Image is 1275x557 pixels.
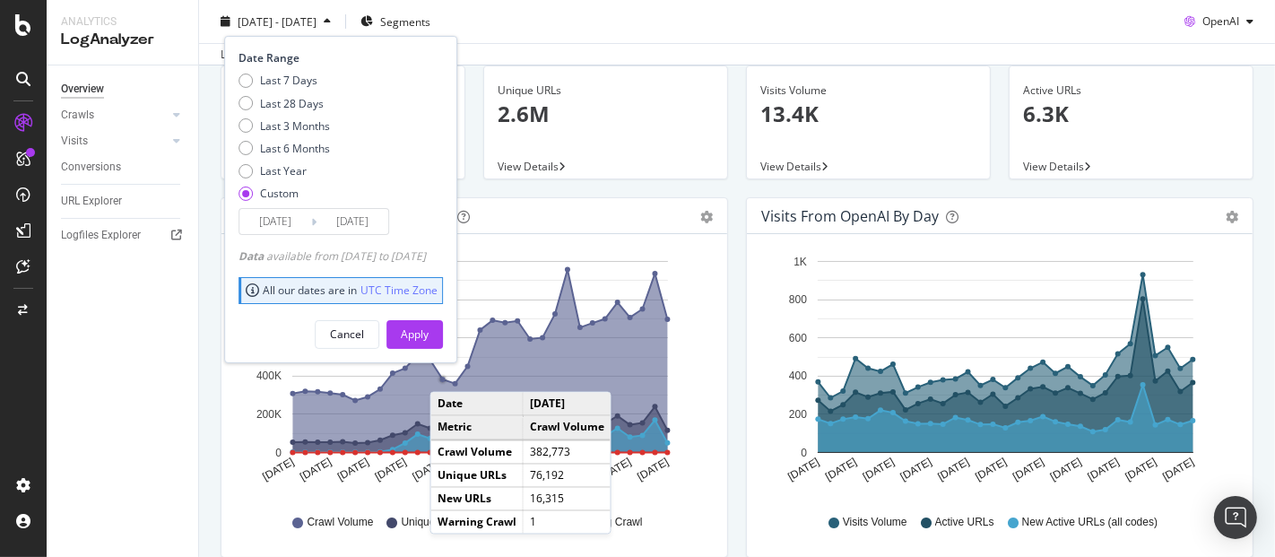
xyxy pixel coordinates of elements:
[61,226,186,245] a: Logfiles Explorer
[761,248,1231,498] svg: A chart.
[298,456,334,483] text: [DATE]
[1086,456,1122,483] text: [DATE]
[1023,99,1239,129] p: 6.3K
[411,456,447,483] text: [DATE]
[61,14,184,30] div: Analytics
[239,73,330,88] div: Last 7 Days
[61,132,88,151] div: Visits
[523,487,611,510] td: 16,315
[260,163,307,178] div: Last Year
[239,95,330,110] div: Last 28 Days
[843,515,907,530] span: Visits Volume
[1202,13,1239,29] span: OpenAI
[431,510,524,534] td: Warning Crawl
[823,456,859,483] text: [DATE]
[373,456,409,483] text: [DATE]
[213,7,338,36] button: [DATE] - [DATE]
[498,83,714,99] div: Unique URLs
[801,447,807,459] text: 0
[260,456,296,483] text: [DATE]
[315,319,379,348] button: Cancel
[317,209,388,234] input: End Date
[402,515,465,530] span: Unique URLs
[431,415,524,440] td: Metric
[789,370,807,383] text: 400
[260,186,299,201] div: Custom
[239,248,426,264] div: available from [DATE] to [DATE]
[761,207,939,225] div: Visits from OpenAI by day
[760,159,821,174] span: View Details
[238,13,317,29] span: [DATE] - [DATE]
[239,163,330,178] div: Last Year
[936,456,972,483] text: [DATE]
[335,456,371,483] text: [DATE]
[61,106,94,125] div: Crawls
[239,50,438,65] div: Date Range
[760,83,976,99] div: Visits Volume
[61,158,186,177] a: Conversions
[239,209,311,234] input: Start Date
[275,447,282,459] text: 0
[1010,456,1046,483] text: [DATE]
[61,30,184,50] div: LogAnalyzer
[256,408,282,421] text: 200K
[330,326,364,342] div: Cancel
[1226,211,1238,223] div: gear
[221,47,318,63] div: Last update
[239,117,330,133] div: Last 3 Months
[307,515,373,530] span: Crawl Volume
[523,440,611,464] td: 382,773
[1023,83,1239,99] div: Active URLs
[239,186,330,201] div: Custom
[523,464,611,487] td: 76,192
[239,248,266,264] span: Data
[789,332,807,344] text: 600
[523,393,611,416] td: [DATE]
[431,440,524,464] td: Crawl Volume
[523,510,611,534] td: 1
[973,456,1009,483] text: [DATE]
[61,192,122,211] div: URL Explorer
[386,319,443,348] button: Apply
[256,370,282,383] text: 400K
[498,159,559,174] span: View Details
[61,80,104,99] div: Overview
[61,106,168,125] a: Crawls
[431,393,524,416] td: Date
[523,415,611,440] td: Crawl Volume
[61,80,186,99] a: Overview
[61,192,186,211] a: URL Explorer
[1160,456,1196,483] text: [DATE]
[700,211,713,223] div: gear
[789,294,807,307] text: 800
[401,326,429,342] div: Apply
[353,7,438,36] button: Segments
[260,73,317,88] div: Last 7 Days
[785,456,821,483] text: [DATE]
[498,99,714,129] p: 2.6M
[236,248,706,498] svg: A chart.
[260,95,324,110] div: Last 28 Days
[794,256,807,268] text: 1K
[61,226,141,245] div: Logfiles Explorer
[789,408,807,421] text: 200
[260,141,330,156] div: Last 6 Months
[1022,515,1158,530] span: New Active URLs (all codes)
[239,141,330,156] div: Last 6 Months
[760,99,976,129] p: 13.4K
[61,132,168,151] a: Visits
[898,456,934,483] text: [DATE]
[360,283,438,298] a: UTC Time Zone
[861,456,897,483] text: [DATE]
[260,117,330,133] div: Last 3 Months
[61,158,121,177] div: Conversions
[380,13,430,29] span: Segments
[1214,496,1257,539] div: Open Intercom Messenger
[1123,456,1159,483] text: [DATE]
[635,456,671,483] text: [DATE]
[1177,7,1261,36] button: OpenAI
[935,515,994,530] span: Active URLs
[246,283,438,298] div: All our dates are in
